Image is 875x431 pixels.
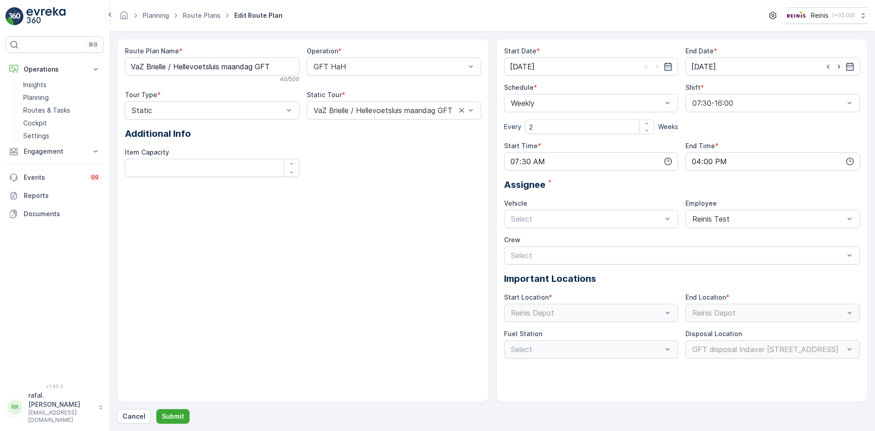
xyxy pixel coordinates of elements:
p: 99 [91,174,98,181]
a: Reports [5,187,104,205]
label: Disposal Location [685,330,742,338]
div: RR [8,400,22,415]
p: Cockpit [23,119,47,128]
img: logo [5,7,24,26]
label: Shift [685,83,700,91]
p: Every [504,122,521,131]
label: Start Time [504,142,538,150]
label: Static Tour [307,91,342,99]
p: Select [511,250,844,261]
label: End Date [685,47,714,55]
label: Schedule [504,83,534,91]
p: Insights [23,80,46,89]
a: Route Plans [183,11,221,19]
span: Additional Info [125,127,191,140]
button: Cancel [117,409,151,424]
label: End Time [685,142,715,150]
a: Planning [143,11,169,19]
label: Route Plan Name [125,47,179,55]
a: Insights [20,78,104,91]
label: Tour Type [125,91,157,99]
button: Reinis(+02:00) [786,7,868,24]
p: Submit [162,412,184,421]
label: Item Capacity [125,148,169,156]
p: Reinis [811,11,829,20]
p: Events [24,173,84,182]
p: rafal.[PERSON_NAME] [28,391,94,409]
label: Start Location [504,293,549,301]
a: Settings [20,130,104,142]
p: Settings [23,131,49,140]
a: Events99 [5,168,104,187]
label: End Location [685,293,726,301]
p: ( +02:00 ) [832,12,855,19]
p: Engagement [24,147,86,156]
img: Reinis-Logo-Vrijstaand_Tekengebied-1-copy2_aBO4n7j.png [786,10,807,21]
input: dd/mm/yyyy [685,57,860,76]
p: ⌘B [88,41,98,48]
label: Operation [307,47,338,55]
a: Homepage [119,14,129,21]
img: logo_light-DOdMpM7g.png [26,7,66,26]
p: Weeks [658,122,678,131]
label: Start Date [504,47,536,55]
a: Cockpit [20,117,104,130]
a: Planning [20,91,104,104]
p: Reports [24,191,100,200]
p: Select [511,213,663,224]
label: Employee [685,199,717,207]
label: Fuel Station [504,330,542,338]
p: 40 / 500 [280,76,299,83]
label: Crew [504,236,520,244]
label: Vehicle [504,199,527,207]
span: Edit Route Plan [232,11,284,20]
input: dd/mm/yyyy [504,57,679,76]
button: Operations [5,60,104,78]
a: Documents [5,205,104,223]
p: Documents [24,209,100,218]
span: Assignee [504,178,546,192]
p: Operations [24,65,86,74]
button: RRrafal.[PERSON_NAME][EMAIL_ADDRESS][DOMAIN_NAME] [5,391,104,424]
button: Submit [156,409,190,424]
p: [EMAIL_ADDRESS][DOMAIN_NAME] [28,409,94,424]
p: Planning [23,93,49,102]
span: v 1.49.0 [5,384,104,389]
p: Routes & Tasks [23,106,70,115]
a: Routes & Tasks [20,104,104,117]
p: Important Locations [504,272,860,286]
button: Engagement [5,142,104,161]
p: Cancel [123,412,145,421]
